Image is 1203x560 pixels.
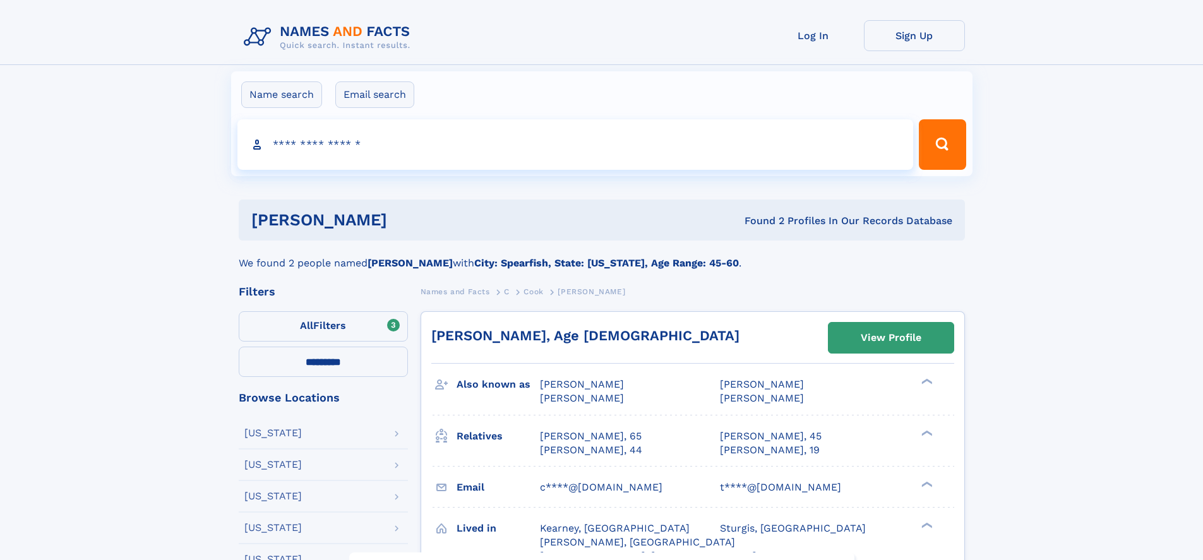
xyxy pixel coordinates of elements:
div: Browse Locations [239,392,408,403]
h3: Also known as [457,374,540,395]
b: City: Spearfish, State: [US_STATE], Age Range: 45-60 [474,257,739,269]
h3: Email [457,477,540,498]
h1: [PERSON_NAME] [251,212,566,228]
a: Cook [524,283,543,299]
label: Name search [241,81,322,108]
span: All [300,319,313,331]
label: Email search [335,81,414,108]
span: [PERSON_NAME] [540,392,624,404]
div: [US_STATE] [244,460,302,470]
a: [PERSON_NAME], 65 [540,429,642,443]
div: We found 2 people named with . [239,241,965,271]
span: [PERSON_NAME], [GEOGRAPHIC_DATA] [540,536,735,548]
a: Names and Facts [421,283,490,299]
div: [US_STATE] [244,523,302,533]
h3: Relatives [457,426,540,447]
span: [PERSON_NAME] [540,378,624,390]
a: Log In [763,20,864,51]
span: Kearney, [GEOGRAPHIC_DATA] [540,522,690,534]
div: ❯ [918,521,933,529]
div: ❯ [918,378,933,386]
a: View Profile [829,323,954,353]
span: [PERSON_NAME] [720,392,804,404]
div: [US_STATE] [244,428,302,438]
button: Search Button [919,119,966,170]
label: Filters [239,311,408,342]
img: Logo Names and Facts [239,20,421,54]
h3: Lived in [457,518,540,539]
a: [PERSON_NAME], Age [DEMOGRAPHIC_DATA] [431,328,739,343]
a: [PERSON_NAME], 44 [540,443,642,457]
b: [PERSON_NAME] [368,257,453,269]
a: C [504,283,510,299]
a: [PERSON_NAME], 19 [720,443,820,457]
span: Cook [524,287,543,296]
input: search input [237,119,914,170]
span: [PERSON_NAME] [558,287,625,296]
div: ❯ [918,480,933,488]
div: ❯ [918,429,933,437]
a: [PERSON_NAME], 45 [720,429,822,443]
span: C [504,287,510,296]
div: [US_STATE] [244,491,302,501]
div: Found 2 Profiles In Our Records Database [566,214,952,228]
span: Sturgis, [GEOGRAPHIC_DATA] [720,522,866,534]
div: Filters [239,286,408,297]
div: View Profile [861,323,921,352]
a: Sign Up [864,20,965,51]
span: [PERSON_NAME] [720,378,804,390]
